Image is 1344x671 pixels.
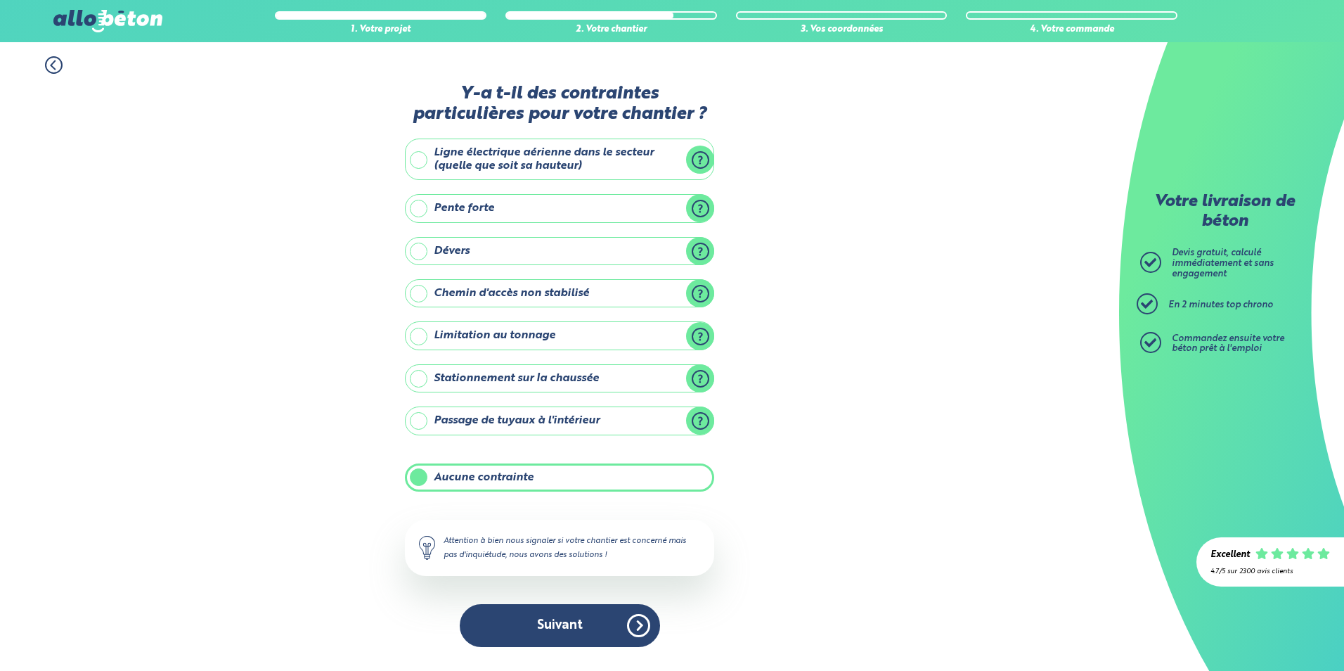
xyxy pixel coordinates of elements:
[405,407,714,435] label: Passage de tuyaux à l'intérieur
[1210,550,1250,561] div: Excellent
[275,25,486,35] div: 1. Votre projet
[1168,300,1273,309] span: En 2 minutes top chrono
[405,279,714,307] label: Chemin d'accès non stabilisé
[405,464,714,492] label: Aucune contrainte
[405,237,714,265] label: Dévers
[405,321,714,350] label: Limitation au tonnage
[1172,248,1274,278] span: Devis gratuit, calculé immédiatement et sans engagement
[1172,334,1284,354] span: Commandez ensuite votre béton prêt à l'emploi
[966,25,1177,35] div: 4. Votre commande
[53,10,162,32] img: allobéton
[1210,568,1330,575] div: 4.7/5 sur 2300 avis clients
[460,604,660,647] button: Suivant
[405,194,714,222] label: Pente forte
[405,139,714,180] label: Ligne électrique aérienne dans le secteur (quelle que soit sa hauteur)
[1144,193,1305,231] p: Votre livraison de béton
[505,25,717,35] div: 2. Votre chantier
[405,364,714,392] label: Stationnement sur la chaussée
[405,84,714,125] label: Y-a t-il des contraintes particulières pour votre chantier ?
[405,520,714,576] div: Attention à bien nous signaler si votre chantier est concerné mais pas d'inquiétude, nous avons d...
[736,25,948,35] div: 3. Vos coordonnées
[1219,616,1329,656] iframe: Help widget launcher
